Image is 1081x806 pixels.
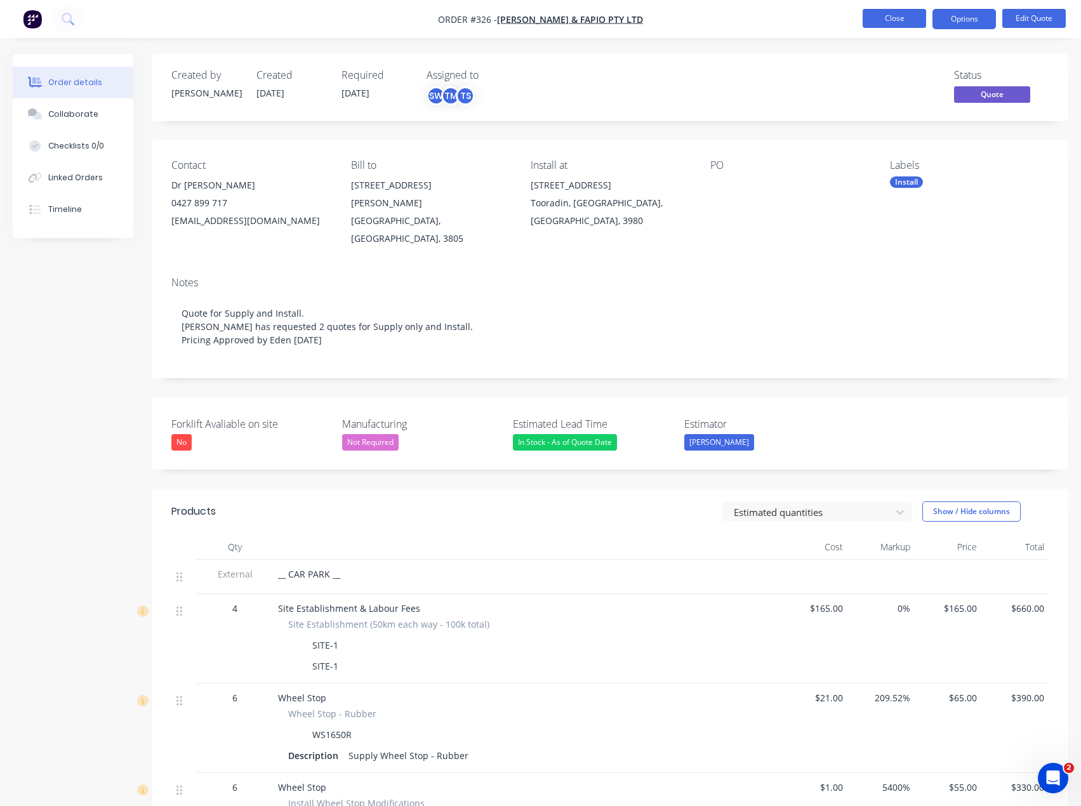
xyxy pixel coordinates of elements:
[202,567,268,581] span: External
[256,69,326,81] div: Created
[890,176,923,188] div: Install
[343,746,474,765] div: Supply Wheel Stop - Rubber
[288,707,376,720] span: Wheel Stop - Rubber
[256,87,284,99] span: [DATE]
[427,86,446,105] div: SW
[513,416,672,432] label: Estimated Lead Time
[915,534,983,560] div: Price
[23,10,42,29] img: Factory
[497,13,643,25] a: [PERSON_NAME] & Fapio Pty Ltd
[853,781,910,794] span: 5400%
[307,725,357,744] div: WS1650R
[781,534,848,560] div: Cost
[890,159,1049,171] div: Labels
[710,159,870,171] div: PO
[786,781,843,794] span: $1.00
[48,77,102,88] div: Order details
[456,86,475,105] div: TS
[171,176,331,230] div: Dr [PERSON_NAME]0427 899 717[EMAIL_ADDRESS][DOMAIN_NAME]
[278,568,340,580] span: __ CAR PARK __
[351,159,510,171] div: Bill to
[171,294,1049,359] div: Quote for Supply and Install. [PERSON_NAME] has requested 2 quotes for Supply only and Install. P...
[684,434,754,451] div: [PERSON_NAME]
[342,434,399,451] div: Not Required
[1002,9,1066,28] button: Edit Quote
[932,9,996,29] button: Options
[531,176,690,194] div: [STREET_ADDRESS]
[863,9,926,28] button: Close
[13,130,133,162] button: Checklists 0/0
[848,534,915,560] div: Markup
[427,86,475,105] button: SWTMTS
[171,212,331,230] div: [EMAIL_ADDRESS][DOMAIN_NAME]
[531,176,690,230] div: [STREET_ADDRESS]Tooradin, [GEOGRAPHIC_DATA], [GEOGRAPHIC_DATA], 3980
[351,176,510,248] div: [STREET_ADDRESS][PERSON_NAME][GEOGRAPHIC_DATA], [GEOGRAPHIC_DATA], 3805
[48,140,104,152] div: Checklists 0/0
[48,172,103,183] div: Linked Orders
[171,277,1049,289] div: Notes
[197,534,273,560] div: Qty
[48,109,98,120] div: Collaborate
[171,176,331,194] div: Dr [PERSON_NAME]
[171,504,216,519] div: Products
[1064,763,1074,773] span: 2
[278,602,420,614] span: Site Establishment & Labour Fees
[427,69,554,81] div: Assigned to
[171,69,241,81] div: Created by
[278,781,326,793] span: Wheel Stop
[982,534,1049,560] div: Total
[351,194,510,248] div: [PERSON_NAME][GEOGRAPHIC_DATA], [GEOGRAPHIC_DATA], 3805
[171,194,331,212] div: 0427 899 717
[853,602,910,615] span: 0%
[441,86,460,105] div: TM
[684,416,843,432] label: Estimator
[232,691,237,704] span: 6
[48,204,82,215] div: Timeline
[171,159,331,171] div: Contact
[987,691,1044,704] span: $390.00
[13,162,133,194] button: Linked Orders
[351,176,510,194] div: [STREET_ADDRESS]
[171,434,192,451] div: No
[987,602,1044,615] span: $660.00
[342,87,369,99] span: [DATE]
[987,781,1044,794] span: $330.00
[171,416,330,432] label: Forklift Avaliable on site
[13,98,133,130] button: Collaborate
[786,602,843,615] span: $165.00
[438,13,497,25] span: Order #326 -
[13,67,133,98] button: Order details
[920,691,978,704] span: $65.00
[342,69,411,81] div: Required
[853,691,910,704] span: 209.52%
[232,602,237,615] span: 4
[288,618,489,631] span: Site Establishment (50km each way - 100k total)
[531,194,690,230] div: Tooradin, [GEOGRAPHIC_DATA], [GEOGRAPHIC_DATA], 3980
[232,781,237,794] span: 6
[920,602,978,615] span: $165.00
[171,86,241,100] div: [PERSON_NAME]
[278,692,326,704] span: Wheel Stop
[342,416,501,432] label: Manufacturing
[288,746,343,765] div: Description
[786,691,843,704] span: $21.00
[307,636,343,654] div: SITE-1
[954,69,1049,81] div: Status
[1038,763,1068,793] iframe: Intercom live chat
[922,501,1021,522] button: Show / Hide columns
[920,781,978,794] span: $55.00
[13,194,133,225] button: Timeline
[307,657,343,675] div: SITE-1
[531,159,690,171] div: Install at
[513,434,617,451] div: In Stock - As of Quote Date
[954,86,1030,102] span: Quote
